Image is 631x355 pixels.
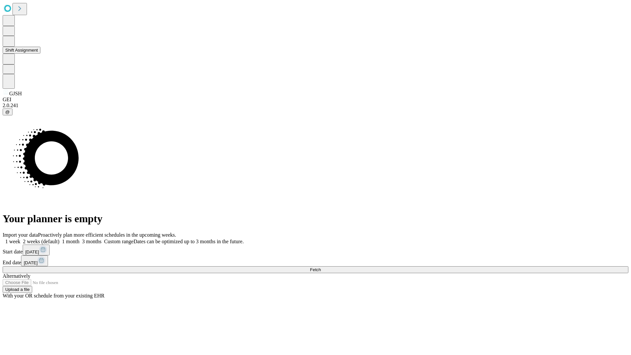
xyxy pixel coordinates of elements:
[133,239,244,244] span: Dates can be optimized up to 3 months in the future.
[104,239,133,244] span: Custom range
[21,255,48,266] button: [DATE]
[3,286,32,293] button: Upload a file
[3,108,12,115] button: @
[24,260,37,265] span: [DATE]
[3,103,628,108] div: 2.0.241
[3,255,628,266] div: End date
[3,232,38,238] span: Import your data
[3,266,628,273] button: Fetch
[23,245,50,255] button: [DATE]
[9,91,22,96] span: GJSH
[3,97,628,103] div: GEI
[3,293,105,298] span: With your OR schedule from your existing EHR
[3,245,628,255] div: Start date
[3,47,40,54] button: Shift Assignment
[5,239,20,244] span: 1 week
[82,239,102,244] span: 3 months
[25,249,39,254] span: [DATE]
[38,232,176,238] span: Proactively plan more efficient schedules in the upcoming weeks.
[3,273,30,279] span: Alternatively
[23,239,59,244] span: 2 weeks (default)
[310,267,321,272] span: Fetch
[62,239,80,244] span: 1 month
[3,213,628,225] h1: Your planner is empty
[5,109,10,114] span: @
